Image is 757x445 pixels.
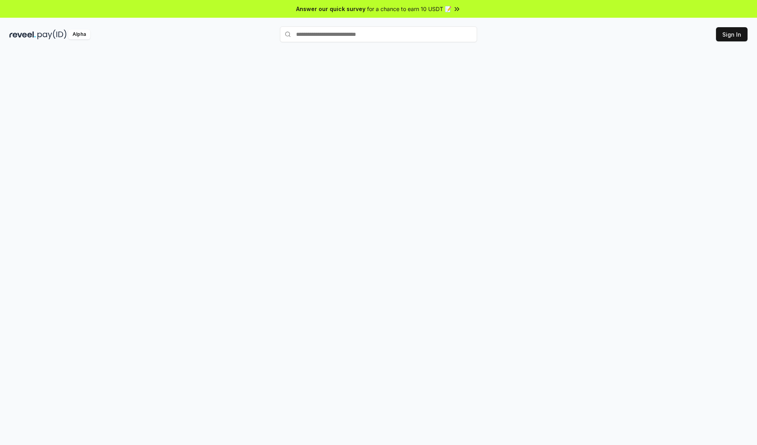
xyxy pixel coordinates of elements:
img: reveel_dark [9,30,36,39]
span: for a chance to earn 10 USDT 📝 [367,5,451,13]
button: Sign In [716,27,748,41]
span: Answer our quick survey [296,5,365,13]
img: pay_id [37,30,67,39]
div: Alpha [68,30,90,39]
